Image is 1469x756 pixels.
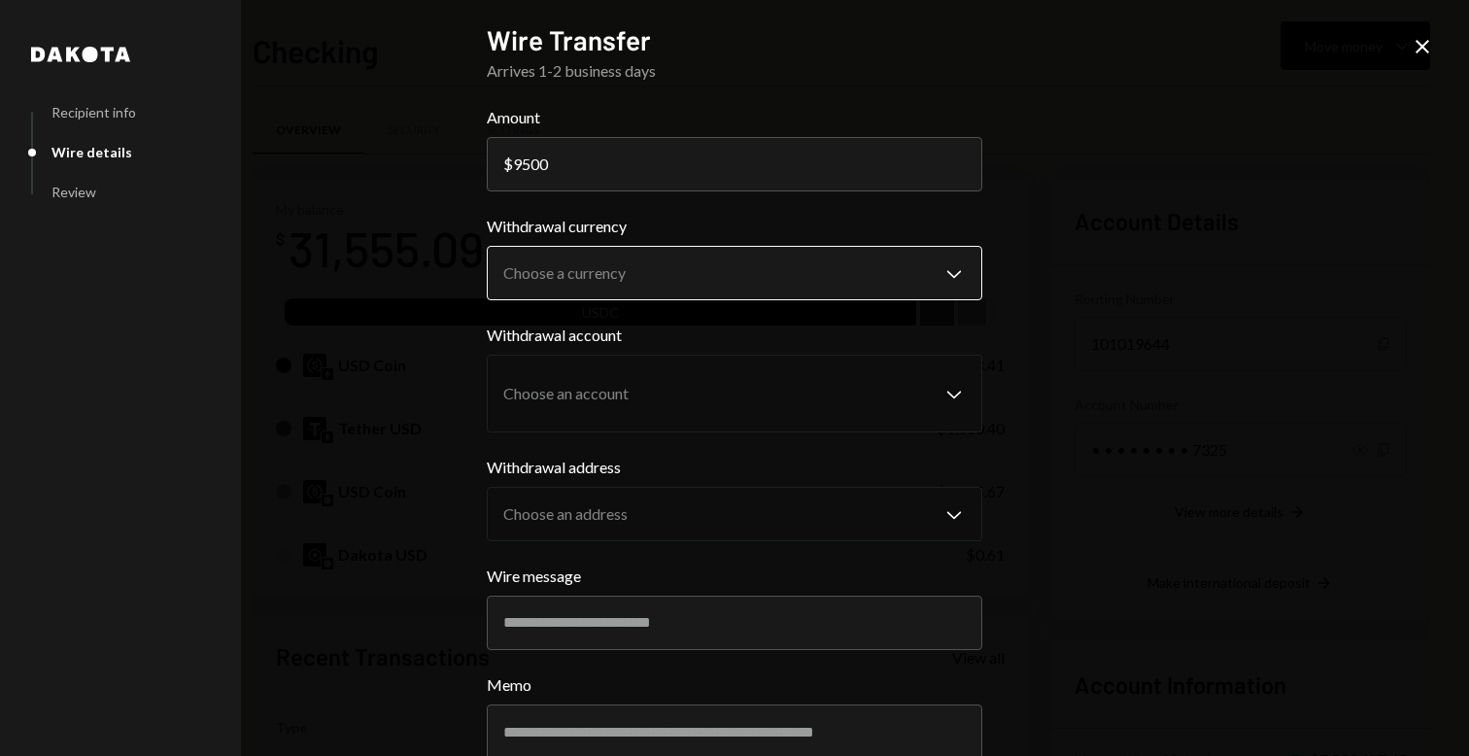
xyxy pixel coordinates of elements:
[487,487,982,541] button: Withdrawal address
[487,355,982,432] button: Withdrawal account
[487,565,982,588] label: Wire message
[487,106,982,129] label: Amount
[487,137,982,191] input: 0.00
[487,59,982,83] div: Arrives 1-2 business days
[487,215,982,238] label: Withdrawal currency
[503,155,513,173] div: $
[487,456,982,479] label: Withdrawal address
[51,104,136,120] div: Recipient info
[487,324,982,347] label: Withdrawal account
[51,184,96,200] div: Review
[487,21,982,59] h2: Wire Transfer
[487,246,982,300] button: Withdrawal currency
[51,144,132,160] div: Wire details
[487,673,982,697] label: Memo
